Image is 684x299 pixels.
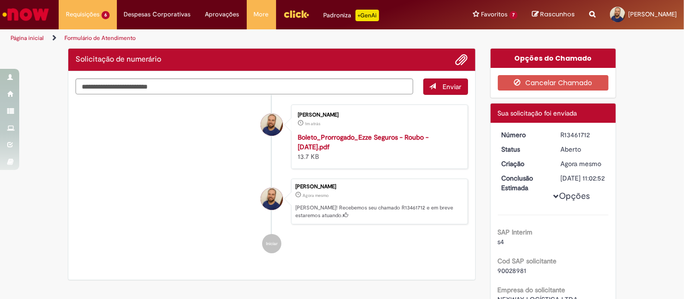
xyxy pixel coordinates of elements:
[498,286,566,294] b: Empresa do solicitante
[498,228,533,236] b: SAP Interim
[64,34,136,42] a: Formulário de Atendimento
[560,159,605,169] div: 29/08/2025 11:02:47
[355,10,379,21] p: +GenAi
[305,121,320,127] span: 1m atrás
[560,144,605,154] div: Aberto
[532,10,575,19] a: Rascunhos
[124,10,191,19] span: Despesas Corporativas
[498,257,557,265] b: Cod SAP solicitante
[254,10,269,19] span: More
[66,10,100,19] span: Requisições
[205,10,240,19] span: Aprovações
[560,159,601,168] time: 29/08/2025 11:02:47
[298,112,458,118] div: [PERSON_NAME]
[498,237,505,246] span: s4
[303,193,329,198] span: Agora mesmo
[560,130,605,140] div: R13461712
[1,5,51,24] img: ServiceNow
[101,11,110,19] span: 6
[540,10,575,19] span: Rascunhos
[298,133,429,151] a: Boleto_Prorrogado_Ezze Seguros - Roubo - [DATE].pdf
[498,109,577,117] span: Sua solicitação foi enviada
[494,130,554,140] dt: Número
[443,82,462,91] span: Enviar
[481,10,507,19] span: Favoritos
[509,11,518,19] span: 7
[295,184,463,190] div: [PERSON_NAME]
[76,95,468,263] ul: Histórico de tíquete
[560,173,605,183] div: [DATE] 11:02:52
[498,266,527,275] span: 90028981
[628,10,677,18] span: [PERSON_NAME]
[298,132,458,161] div: 13.7 KB
[303,193,329,198] time: 29/08/2025 11:02:47
[324,10,379,21] div: Padroniza
[76,55,161,64] h2: Solicitação de numerário Histórico de tíquete
[498,75,609,91] button: Cancelar Chamado
[423,78,468,95] button: Enviar
[491,49,616,68] div: Opções do Chamado
[494,144,554,154] dt: Status
[11,34,44,42] a: Página inicial
[261,114,283,136] div: Leandro Fernandes Garcia
[261,188,283,210] div: Leandro Fernandes Garcia
[283,7,309,21] img: click_logo_yellow_360x200.png
[305,121,320,127] time: 29/08/2025 11:01:29
[494,159,554,169] dt: Criação
[494,173,554,193] dt: Conclusão Estimada
[76,78,413,94] textarea: Digite sua mensagem aqui...
[295,204,463,219] p: [PERSON_NAME]! Recebemos seu chamado R13461712 e em breve estaremos atuando.
[456,53,468,66] button: Adicionar anexos
[560,159,601,168] span: Agora mesmo
[76,179,468,225] li: Leandro Fernandes Garcia
[7,29,449,47] ul: Trilhas de página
